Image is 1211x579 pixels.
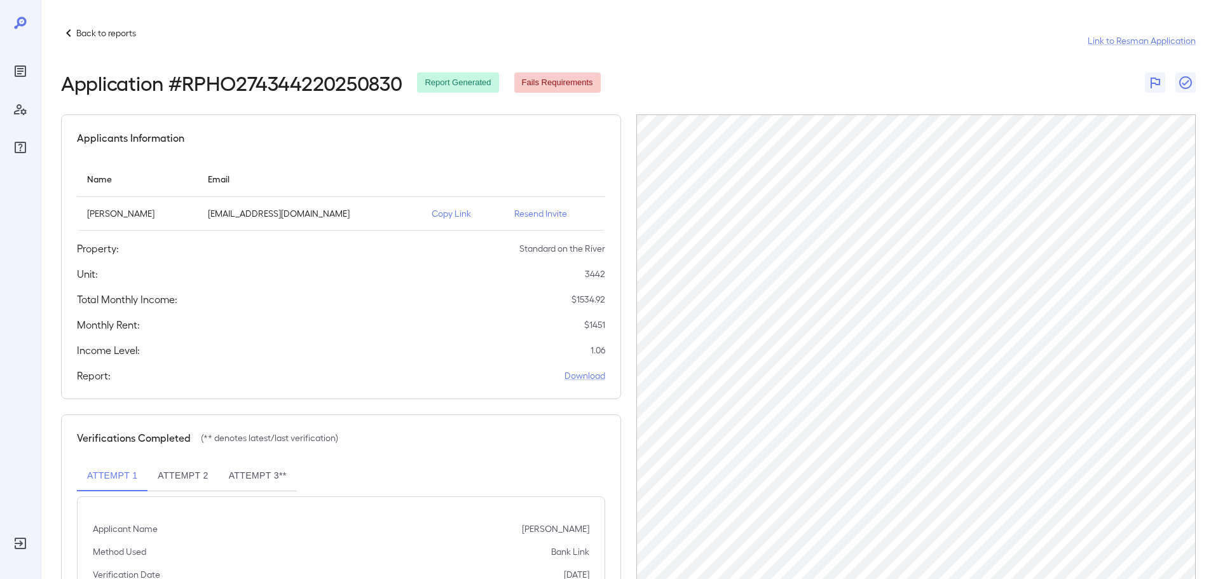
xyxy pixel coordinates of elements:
p: $ 1451 [584,318,605,331]
h5: Unit: [77,266,98,282]
button: Close Report [1175,72,1196,93]
p: [EMAIL_ADDRESS][DOMAIN_NAME] [208,207,411,220]
h5: Applicants Information [77,130,184,146]
a: Link to Resman Application [1088,34,1196,47]
span: Fails Requirements [514,77,601,89]
table: simple table [77,161,605,231]
h5: Income Level: [77,343,140,358]
div: FAQ [10,137,31,158]
button: Flag Report [1145,72,1165,93]
h5: Report: [77,368,111,383]
p: Copy Link [432,207,494,220]
p: [PERSON_NAME] [522,522,589,535]
p: (** denotes latest/last verification) [201,432,338,444]
h5: Verifications Completed [77,430,191,446]
div: Manage Users [10,99,31,119]
p: $ 1534.92 [571,293,605,306]
h5: Total Monthly Income: [77,292,177,307]
p: 3442 [585,268,605,280]
div: Reports [10,61,31,81]
p: Standard on the River [519,242,605,255]
p: 1.06 [591,344,605,357]
button: Attempt 3** [219,461,297,491]
a: Download [564,369,605,382]
span: Report Generated [417,77,498,89]
p: Resend Invite [514,207,595,220]
p: Back to reports [76,27,136,39]
div: Log Out [10,533,31,554]
h2: Application # RPHO274344220250830 [61,71,402,94]
th: Name [77,161,198,197]
p: Method Used [93,545,146,558]
h5: Monthly Rent: [77,317,140,332]
p: Applicant Name [93,522,158,535]
button: Attempt 1 [77,461,147,491]
p: Bank Link [551,545,589,558]
th: Email [198,161,421,197]
p: [PERSON_NAME] [87,207,188,220]
button: Attempt 2 [147,461,218,491]
h5: Property: [77,241,119,256]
